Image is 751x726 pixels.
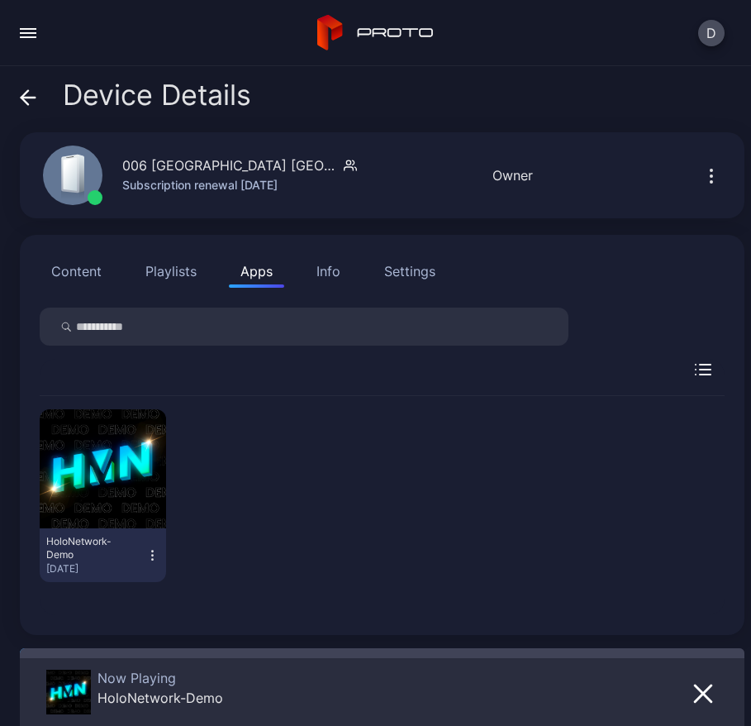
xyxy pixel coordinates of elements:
[373,255,447,288] button: Settings
[97,670,223,686] div: Now Playing
[46,535,159,576] button: HoloNetwork-Demo[DATE]
[305,255,352,288] button: Info
[384,261,435,281] div: Settings
[316,261,340,281] div: Info
[122,155,337,175] div: 006 [GEOGRAPHIC_DATA] [GEOGRAPHIC_DATA]
[134,255,208,288] button: Playlists
[40,255,113,288] button: Content
[229,255,284,288] button: Apps
[97,690,223,706] div: HoloNetwork-Demo
[698,20,725,46] button: D
[122,175,357,195] div: Subscription renewal [DATE]
[492,165,533,185] div: Owner
[63,79,251,111] span: Device Details
[46,562,145,576] div: [DATE]
[46,535,137,561] div: HoloNetwork-Demo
